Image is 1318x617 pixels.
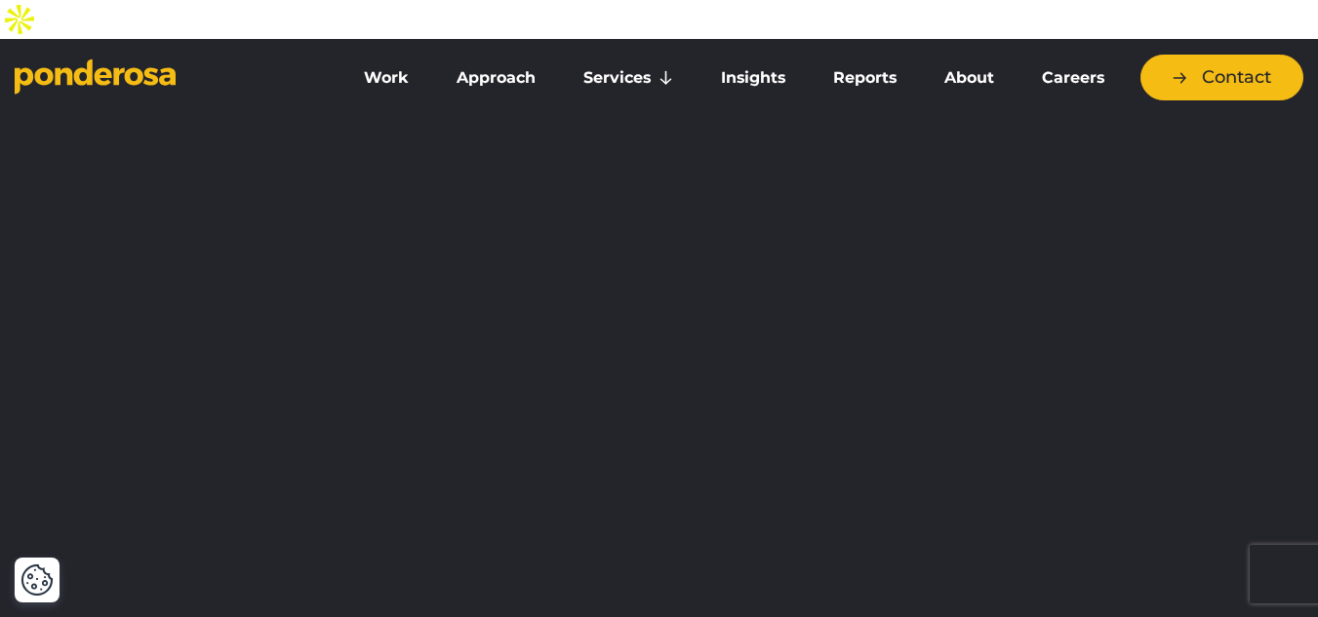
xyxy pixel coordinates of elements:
[15,58,315,97] a: Go to homepage
[564,58,694,98] a: Services
[814,58,917,98] a: Reports
[20,563,54,597] img: Revisit consent button
[437,58,556,98] a: Approach
[1022,58,1125,98] a: Careers
[1140,55,1303,100] a: Contact
[925,58,1015,98] a: About
[701,58,806,98] a: Insights
[344,58,429,98] a: Work
[20,563,54,597] button: Cookie Settings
